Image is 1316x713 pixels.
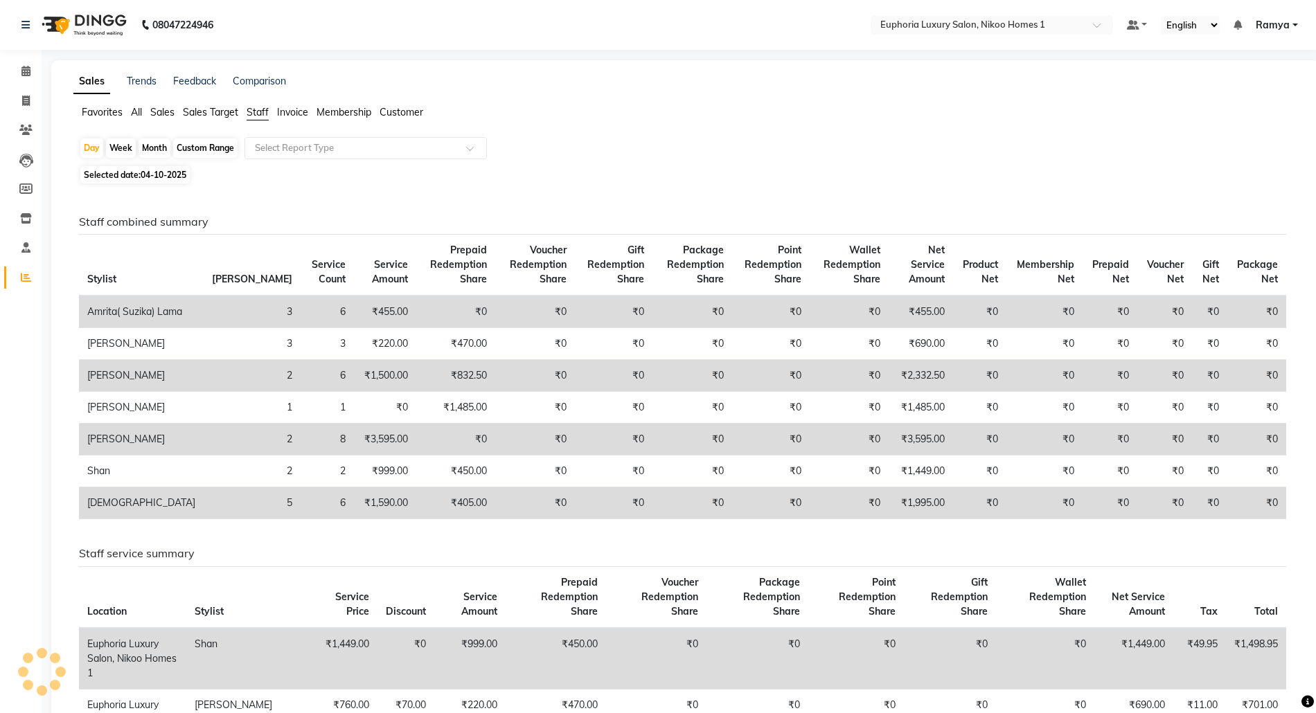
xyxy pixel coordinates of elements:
[79,215,1286,228] h6: Staff combined summary
[204,328,301,360] td: 3
[931,576,988,617] span: Gift Redemption Share
[810,328,889,360] td: ₹0
[495,392,574,424] td: ₹0
[963,258,998,285] span: Product Net
[87,605,127,617] span: Location
[1254,605,1278,617] span: Total
[575,487,652,519] td: ₹0
[889,392,953,424] td: ₹1,485.00
[706,628,808,689] td: ₹0
[1083,328,1137,360] td: ₹0
[652,328,732,360] td: ₹0
[1083,296,1137,328] td: ₹0
[575,455,652,487] td: ₹0
[732,328,810,360] td: ₹0
[495,296,574,328] td: ₹0
[277,106,308,118] span: Invoice
[1192,487,1227,519] td: ₹0
[301,392,354,424] td: 1
[953,487,1006,519] td: ₹0
[416,424,495,455] td: ₹0
[354,455,417,487] td: ₹999.00
[889,360,953,392] td: ₹2,332.50
[461,590,497,617] span: Service Amount
[575,424,652,455] td: ₹0
[183,106,238,118] span: Sales Target
[810,487,889,519] td: ₹0
[317,106,371,118] span: Membership
[953,424,1006,455] td: ₹0
[1006,392,1082,424] td: ₹0
[810,392,889,424] td: ₹0
[587,244,644,285] span: Gift Redemption Share
[953,360,1006,392] td: ₹0
[416,455,495,487] td: ₹450.00
[1173,628,1226,689] td: ₹49.95
[510,244,567,285] span: Voucher Redemption Share
[495,424,574,455] td: ₹0
[416,392,495,424] td: ₹1,485.00
[386,605,426,617] span: Discount
[1112,590,1165,617] span: Net Service Amount
[1083,360,1137,392] td: ₹0
[73,69,110,94] a: Sales
[889,424,953,455] td: ₹3,595.00
[79,487,204,519] td: [DEMOGRAPHIC_DATA]
[1192,424,1227,455] td: ₹0
[1192,455,1227,487] td: ₹0
[953,328,1006,360] td: ₹0
[652,360,732,392] td: ₹0
[79,455,204,487] td: Shan
[204,424,301,455] td: 2
[1092,258,1129,285] span: Prepaid Net
[1192,296,1227,328] td: ₹0
[1237,258,1278,285] span: Package Net
[247,106,269,118] span: Staff
[575,328,652,360] td: ₹0
[506,628,606,689] td: ₹450.00
[152,6,213,44] b: 08047224946
[732,296,810,328] td: ₹0
[301,487,354,519] td: 6
[1227,296,1286,328] td: ₹0
[1227,487,1286,519] td: ₹0
[652,487,732,519] td: ₹0
[1006,455,1082,487] td: ₹0
[808,628,903,689] td: ₹0
[354,296,417,328] td: ₹455.00
[79,424,204,455] td: [PERSON_NAME]
[810,360,889,392] td: ₹0
[127,75,157,87] a: Trends
[606,628,706,689] td: ₹0
[79,328,204,360] td: [PERSON_NAME]
[652,455,732,487] td: ₹0
[301,296,354,328] td: 6
[416,360,495,392] td: ₹832.50
[416,487,495,519] td: ₹405.00
[150,106,175,118] span: Sales
[889,296,953,328] td: ₹455.00
[1017,258,1074,285] span: Membership Net
[139,138,170,158] div: Month
[1200,605,1218,617] span: Tax
[416,296,495,328] td: ₹0
[1192,360,1227,392] td: ₹0
[80,138,103,158] div: Day
[1094,628,1173,689] td: ₹1,449.00
[575,360,652,392] td: ₹0
[743,576,800,617] span: Package Redemption Share
[1227,360,1286,392] td: ₹0
[575,392,652,424] td: ₹0
[204,392,301,424] td: 1
[80,166,190,183] span: Selected date:
[652,296,732,328] td: ₹0
[810,424,889,455] td: ₹0
[1006,296,1082,328] td: ₹0
[430,244,487,285] span: Prepaid Redemption Share
[1006,487,1082,519] td: ₹0
[1227,455,1286,487] td: ₹0
[575,296,652,328] td: ₹0
[301,455,354,487] td: 2
[1137,392,1192,424] td: ₹0
[79,360,204,392] td: [PERSON_NAME]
